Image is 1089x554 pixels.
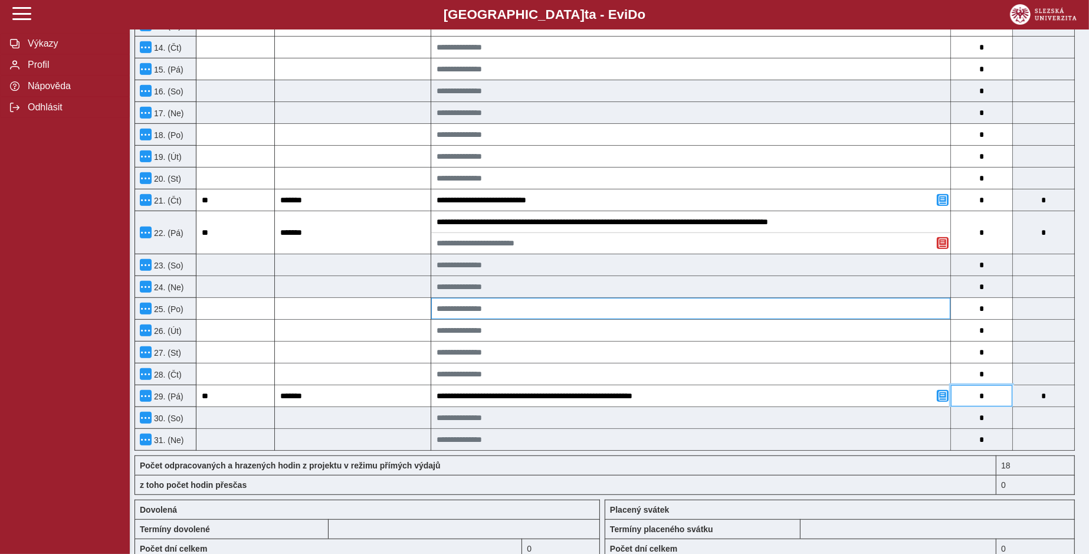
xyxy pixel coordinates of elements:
[610,505,669,514] b: Placený svátek
[140,434,152,445] button: Menu
[140,129,152,140] button: Menu
[140,368,152,380] button: Menu
[24,38,120,49] span: Výkazy
[152,130,183,140] span: 18. (Po)
[140,150,152,162] button: Menu
[140,41,152,53] button: Menu
[937,390,949,402] button: Přidat poznámku
[152,43,182,53] span: 14. (Čt)
[937,237,949,249] button: Odstranit poznámku
[152,392,183,401] span: 29. (Pá)
[140,525,210,534] b: Termíny dovolené
[610,544,677,553] b: Počet dní celkem
[140,107,152,119] button: Menu
[1010,4,1077,25] img: logo_web_su.png
[152,370,182,379] span: 28. (Čt)
[628,7,637,22] span: D
[140,194,152,206] button: Menu
[140,505,177,514] b: Dovolená
[140,303,152,314] button: Menu
[638,7,646,22] span: o
[585,7,589,22] span: t
[140,259,152,271] button: Menu
[140,480,247,490] b: z toho počet hodin přesčas
[140,281,152,293] button: Menu
[152,304,183,314] span: 25. (Po)
[140,227,152,238] button: Menu
[152,414,183,423] span: 30. (So)
[996,475,1075,495] div: 0
[140,324,152,336] button: Menu
[937,194,949,206] button: Přidat poznámku
[140,172,152,184] button: Menu
[140,461,441,470] b: Počet odpracovaných a hrazených hodin z projektu v režimu přímých výdajů
[24,102,120,113] span: Odhlásit
[610,525,713,534] b: Termíny placeného svátku
[140,346,152,358] button: Menu
[996,455,1075,475] div: 18
[152,87,183,96] span: 16. (So)
[140,544,207,553] b: Počet dní celkem
[24,81,120,91] span: Nápověda
[152,65,183,74] span: 15. (Pá)
[140,63,152,75] button: Menu
[140,412,152,424] button: Menu
[152,109,184,118] span: 17. (Ne)
[152,228,183,238] span: 22. (Pá)
[152,152,182,162] span: 19. (Út)
[140,390,152,402] button: Menu
[152,174,181,183] span: 20. (St)
[35,7,1054,22] b: [GEOGRAPHIC_DATA] a - Evi
[152,348,181,358] span: 27. (St)
[152,261,183,270] span: 23. (So)
[152,196,182,205] span: 21. (Čt)
[152,283,184,292] span: 24. (Ne)
[24,60,120,70] span: Profil
[152,326,182,336] span: 26. (Út)
[140,85,152,97] button: Menu
[152,435,184,445] span: 31. (Ne)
